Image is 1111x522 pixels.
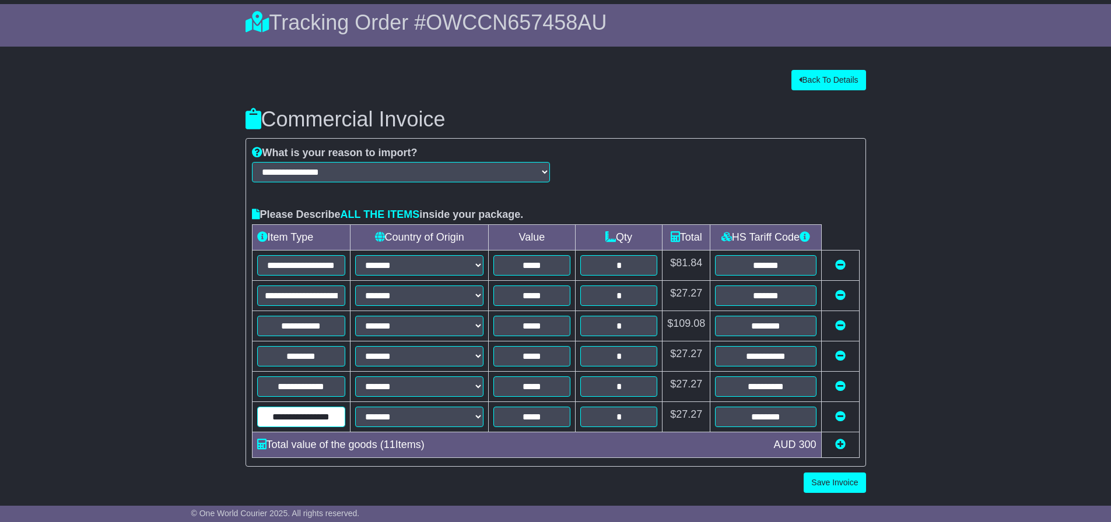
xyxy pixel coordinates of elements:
[426,10,607,34] span: OWCCN657458AU
[663,341,710,371] td: $
[710,224,821,250] td: HS Tariff Code
[252,147,418,160] label: What is your reason to import?
[663,224,710,250] td: Total
[676,287,702,299] span: 27.27
[773,439,795,450] span: AUD
[575,224,662,250] td: Qty
[252,209,524,221] label: Please Describe inside your package.
[835,411,846,422] a: Remove this item
[351,224,489,250] td: Country of Origin
[804,472,865,493] button: Save Invoice
[676,408,702,420] span: 27.27
[246,108,866,131] h3: Commercial Invoice
[835,320,846,331] a: Remove this item
[663,371,710,401] td: $
[663,250,710,280] td: $
[191,509,360,518] span: © One World Courier 2025. All rights reserved.
[835,350,846,362] a: Remove this item
[341,209,420,220] span: ALL THE ITEMS
[676,257,702,269] span: 81.84
[488,224,575,250] td: Value
[384,439,395,450] span: 11
[663,401,710,432] td: $
[663,280,710,311] td: $
[835,259,846,271] a: Remove this item
[251,437,768,453] div: Total value of the goods ( Items)
[663,311,710,341] td: $
[676,378,702,390] span: 27.27
[246,10,866,35] div: Tracking Order #
[835,380,846,392] a: Remove this item
[673,318,705,329] span: 109.08
[791,70,865,90] button: Back To Details
[835,439,846,450] a: Add new item
[252,224,351,250] td: Item Type
[798,439,816,450] span: 300
[835,290,846,301] a: Remove this item
[676,348,702,359] span: 27.27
